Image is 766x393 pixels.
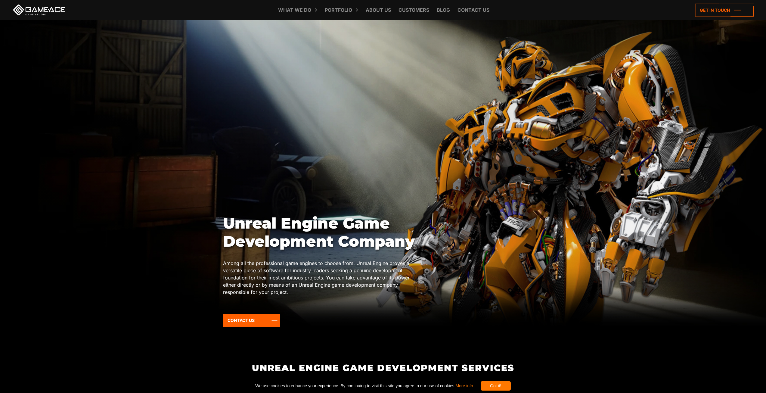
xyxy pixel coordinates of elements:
[455,383,473,388] a: More info
[223,214,415,251] h1: Unreal Engine Game Development Company
[223,314,280,327] a: Contact Us
[481,381,511,391] div: Got it!
[695,4,754,17] a: Get in touch
[223,260,415,296] p: Among all the professional game engines to choose from, Unreal Engine proves a versatile piece of...
[223,363,543,373] h2: Unreal Engine Game Development Services
[255,381,473,391] span: We use cookies to enhance your experience. By continuing to visit this site you agree to our use ...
